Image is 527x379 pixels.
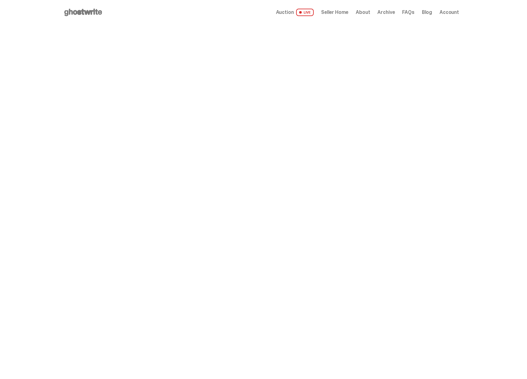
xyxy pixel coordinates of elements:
[377,10,395,15] a: Archive
[356,10,370,15] a: About
[422,10,432,15] a: Blog
[276,10,294,15] span: Auction
[402,10,414,15] a: FAQs
[296,9,314,16] span: LIVE
[440,10,459,15] a: Account
[276,9,314,16] a: Auction LIVE
[321,10,348,15] a: Seller Home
